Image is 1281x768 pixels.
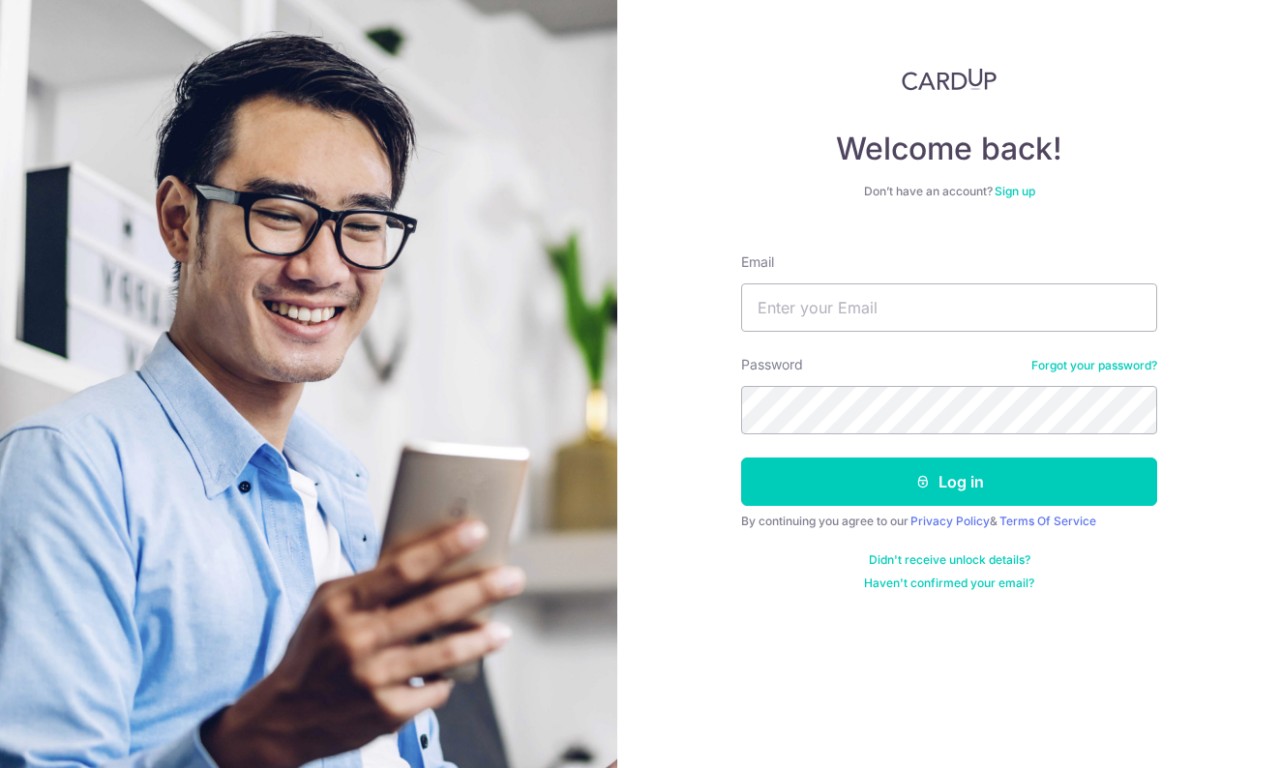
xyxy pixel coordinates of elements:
[741,458,1157,506] button: Log in
[910,514,990,528] a: Privacy Policy
[741,130,1157,168] h4: Welcome back!
[741,355,803,374] label: Password
[869,552,1030,568] a: Didn't receive unlock details?
[864,576,1034,591] a: Haven't confirmed your email?
[995,184,1035,198] a: Sign up
[902,68,997,91] img: CardUp Logo
[741,184,1157,199] div: Don’t have an account?
[741,283,1157,332] input: Enter your Email
[741,514,1157,529] div: By continuing you agree to our &
[1031,358,1157,373] a: Forgot your password?
[741,252,774,272] label: Email
[999,514,1096,528] a: Terms Of Service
